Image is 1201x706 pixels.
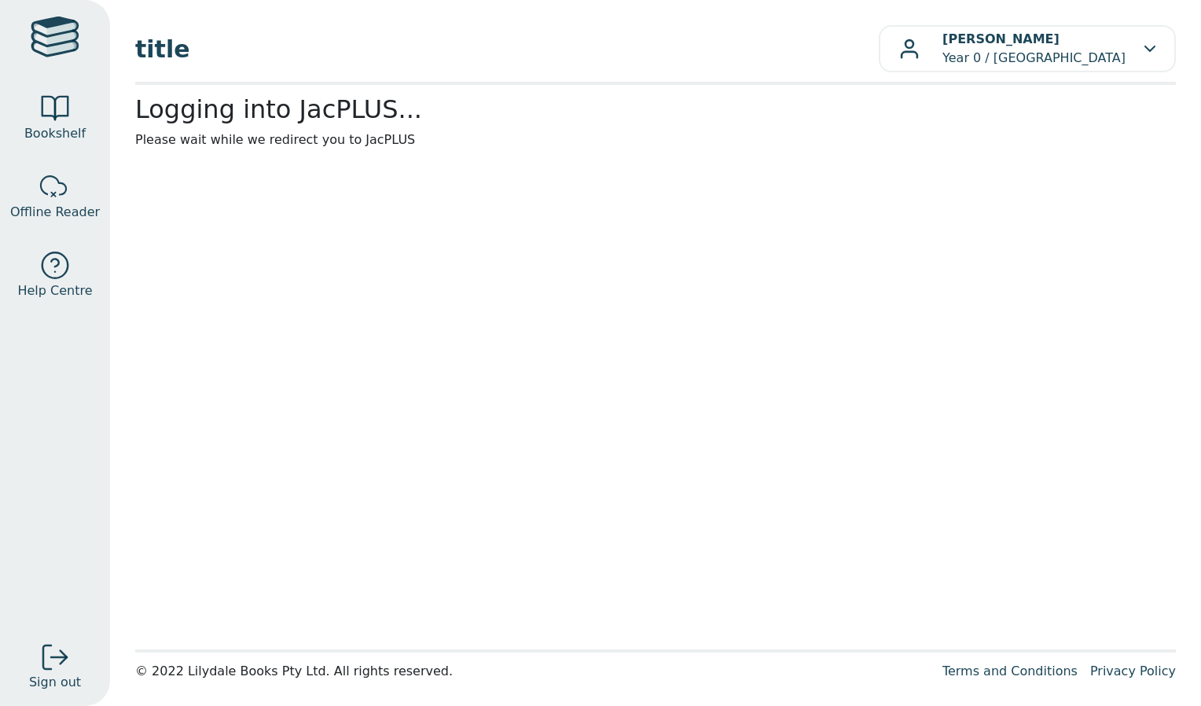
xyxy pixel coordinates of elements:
[1090,664,1176,678] a: Privacy Policy
[942,30,1126,68] p: Year 0 / [GEOGRAPHIC_DATA]
[135,31,879,67] span: title
[879,25,1176,72] button: [PERSON_NAME]Year 0 / [GEOGRAPHIC_DATA]
[135,662,930,681] div: © 2022 Lilydale Books Pty Ltd. All rights reserved.
[942,31,1060,46] b: [PERSON_NAME]
[17,281,92,300] span: Help Centre
[10,203,100,222] span: Offline Reader
[135,94,1176,124] h2: Logging into JacPLUS...
[942,664,1078,678] a: Terms and Conditions
[24,124,86,143] span: Bookshelf
[29,673,81,692] span: Sign out
[135,131,1176,149] p: Please wait while we redirect you to JacPLUS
